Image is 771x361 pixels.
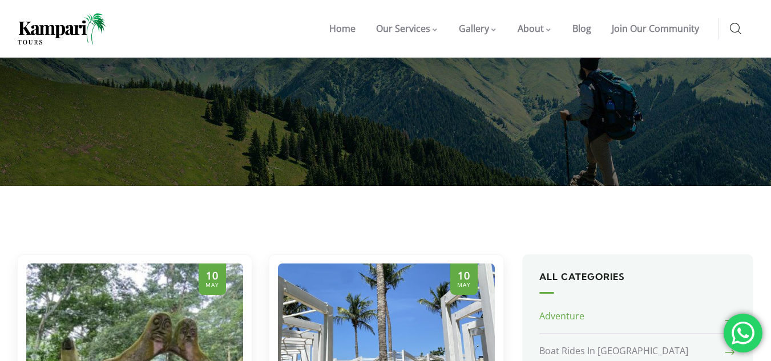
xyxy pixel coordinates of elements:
a: Adventure [539,305,737,334]
span: 10 [205,270,219,282]
span: About [518,22,544,35]
img: Home [18,13,106,44]
span: May [457,282,471,288]
span: 10 [457,270,471,282]
span: Gallery [459,22,489,35]
span: Our Services [376,22,430,35]
div: 'Chat [724,314,762,352]
span: Join Our Community [612,22,699,35]
span: Home [329,22,356,35]
span: Blog [572,22,591,35]
span: May [205,282,219,288]
h5: All Categories [539,271,737,294]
